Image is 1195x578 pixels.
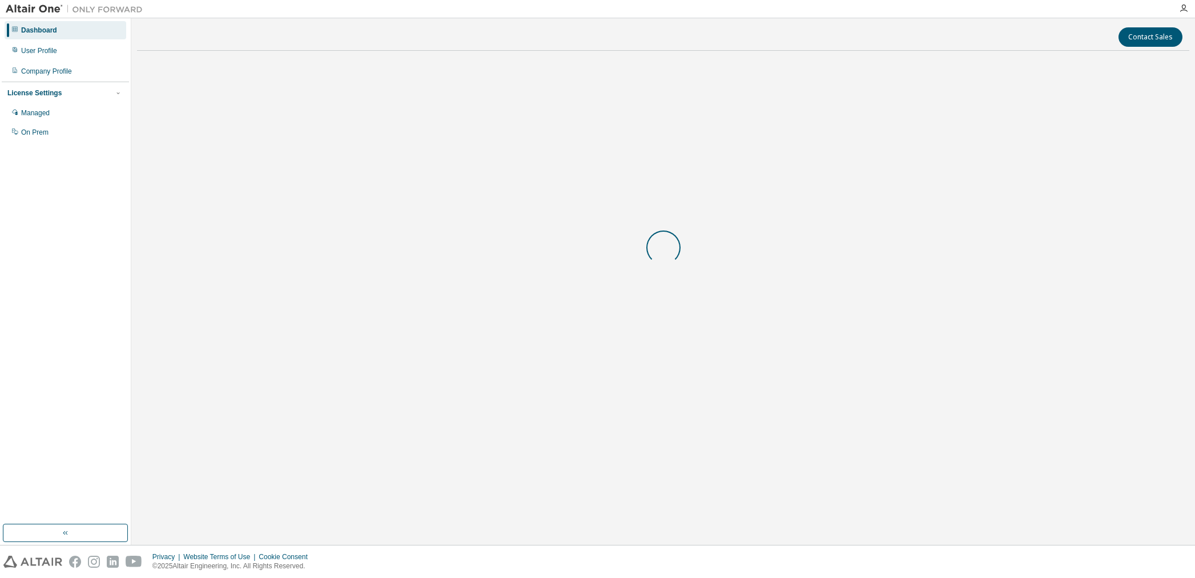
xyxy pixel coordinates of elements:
img: youtube.svg [126,556,142,568]
div: On Prem [21,128,49,137]
div: Company Profile [21,67,72,76]
p: © 2025 Altair Engineering, Inc. All Rights Reserved. [152,561,315,571]
img: instagram.svg [88,556,100,568]
button: Contact Sales [1118,27,1182,47]
div: Website Terms of Use [183,552,259,561]
div: License Settings [7,88,62,98]
img: altair_logo.svg [3,556,62,568]
div: Dashboard [21,26,57,35]
div: Managed [21,108,50,118]
div: User Profile [21,46,57,55]
img: Altair One [6,3,148,15]
div: Cookie Consent [259,552,314,561]
img: linkedin.svg [107,556,119,568]
div: Privacy [152,552,183,561]
img: facebook.svg [69,556,81,568]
